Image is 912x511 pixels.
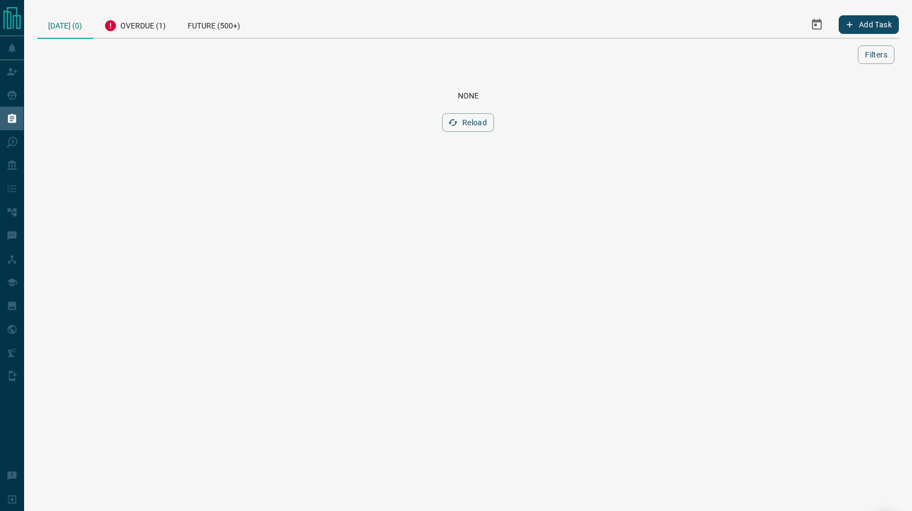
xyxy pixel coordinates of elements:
button: Add Task [839,15,899,34]
button: Filters [858,45,894,64]
button: Select Date Range [804,11,830,38]
div: [DATE] (0) [37,11,93,39]
button: Reload [442,113,494,132]
div: Future (500+) [177,11,251,38]
div: Overdue (1) [93,11,177,38]
div: None [50,91,886,100]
